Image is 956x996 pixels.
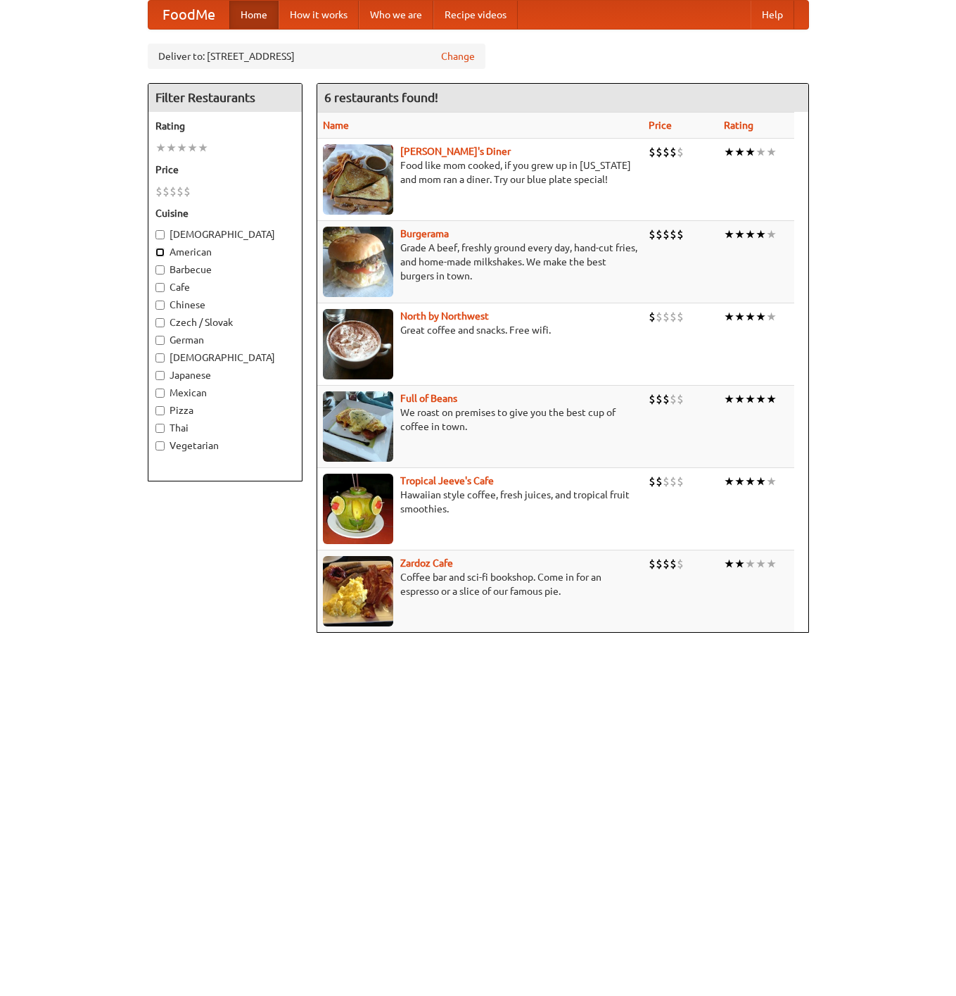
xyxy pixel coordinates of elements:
[323,120,349,131] a: Name
[734,391,745,407] li: ★
[155,245,295,259] label: American
[663,227,670,242] li: $
[656,474,663,489] li: $
[766,227,777,242] li: ★
[766,144,777,160] li: ★
[756,227,766,242] li: ★
[433,1,518,29] a: Recipe videos
[745,309,756,324] li: ★
[155,336,165,345] input: German
[323,241,637,283] p: Grade A beef, freshly ground every day, hand-cut fries, and home-made milkshakes. We make the bes...
[177,184,184,199] li: $
[155,386,295,400] label: Mexican
[400,310,489,322] a: North by Northwest
[670,227,677,242] li: $
[400,557,453,569] a: Zardoz Cafe
[155,163,295,177] h5: Price
[766,309,777,324] li: ★
[756,309,766,324] li: ★
[155,315,295,329] label: Czech / Slovak
[745,227,756,242] li: ★
[155,283,165,292] input: Cafe
[155,371,165,380] input: Japanese
[677,309,684,324] li: $
[724,391,734,407] li: ★
[400,393,457,404] a: Full of Beans
[155,230,165,239] input: [DEMOGRAPHIC_DATA]
[155,424,165,433] input: Thai
[663,474,670,489] li: $
[751,1,794,29] a: Help
[656,144,663,160] li: $
[656,391,663,407] li: $
[155,353,165,363] input: [DEMOGRAPHIC_DATA]
[766,391,777,407] li: ★
[170,184,177,199] li: $
[155,439,295,453] label: Vegetarian
[155,301,165,310] input: Chinese
[756,556,766,572] li: ★
[677,227,684,242] li: $
[656,227,663,242] li: $
[155,403,295,417] label: Pizza
[359,1,433,29] a: Who we are
[649,144,656,160] li: $
[155,248,165,257] input: American
[677,556,684,572] li: $
[724,309,734,324] li: ★
[184,184,191,199] li: $
[162,184,170,199] li: $
[155,265,165,275] input: Barbecue
[756,474,766,489] li: ★
[155,206,295,220] h5: Cuisine
[155,351,295,365] label: [DEMOGRAPHIC_DATA]
[323,556,393,626] img: zardoz.jpg
[649,309,656,324] li: $
[155,140,166,156] li: ★
[155,263,295,277] label: Barbecue
[155,333,295,347] label: German
[663,391,670,407] li: $
[734,144,745,160] li: ★
[756,391,766,407] li: ★
[148,44,485,69] div: Deliver to: [STREET_ADDRESS]
[677,474,684,489] li: $
[724,556,734,572] li: ★
[649,120,672,131] a: Price
[155,318,165,327] input: Czech / Slovak
[155,441,165,450] input: Vegetarian
[670,556,677,572] li: $
[155,298,295,312] label: Chinese
[166,140,177,156] li: ★
[155,421,295,435] label: Thai
[724,120,753,131] a: Rating
[400,475,494,486] a: Tropical Jeeve's Cafe
[400,228,449,239] a: Burgerama
[198,140,208,156] li: ★
[279,1,359,29] a: How it works
[670,309,677,324] li: $
[323,405,637,434] p: We roast on premises to give you the best cup of coffee in town.
[323,323,637,337] p: Great coffee and snacks. Free wifi.
[148,84,302,112] h4: Filter Restaurants
[155,227,295,241] label: [DEMOGRAPHIC_DATA]
[155,368,295,382] label: Japanese
[649,391,656,407] li: $
[670,391,677,407] li: $
[766,474,777,489] li: ★
[745,391,756,407] li: ★
[649,227,656,242] li: $
[649,474,656,489] li: $
[400,146,511,157] a: [PERSON_NAME]'s Diner
[663,144,670,160] li: $
[656,556,663,572] li: $
[187,140,198,156] li: ★
[155,184,162,199] li: $
[324,91,438,104] ng-pluralize: 6 restaurants found!
[766,556,777,572] li: ★
[155,119,295,133] h5: Rating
